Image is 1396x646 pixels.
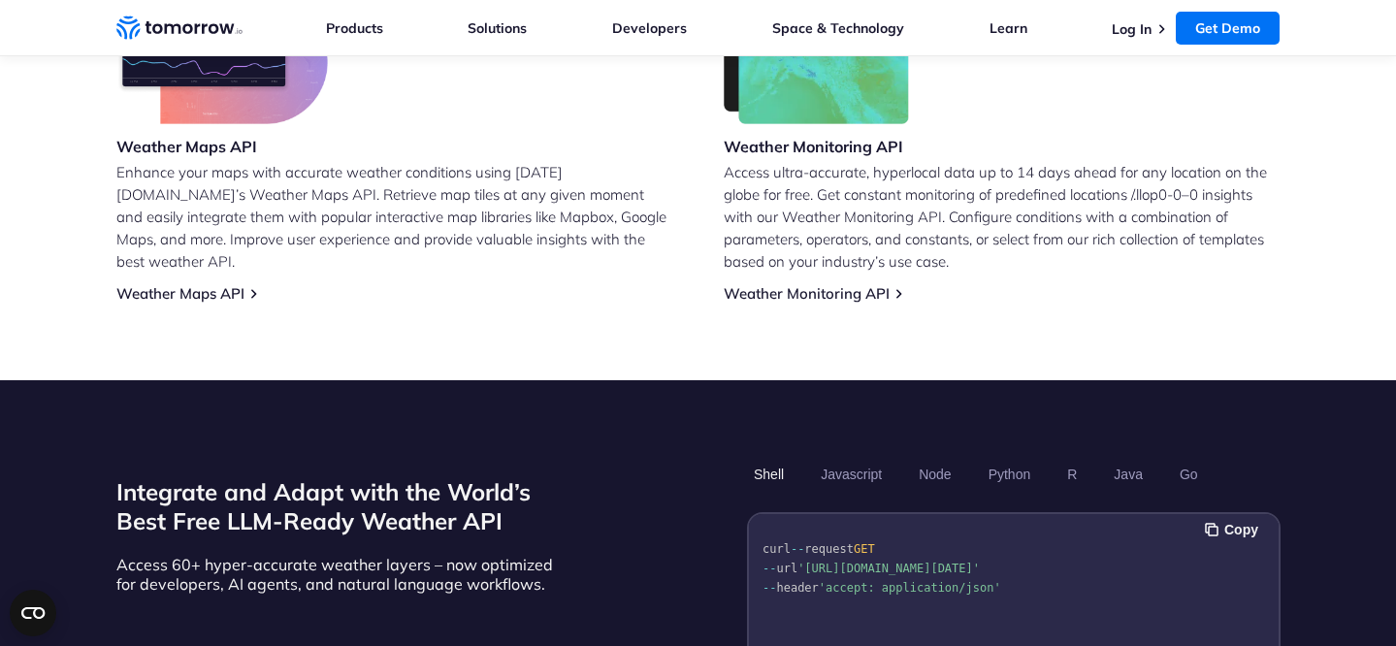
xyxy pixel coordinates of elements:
button: Javascript [814,458,889,491]
button: Shell [747,458,791,491]
a: Solutions [468,19,527,37]
button: Java [1107,458,1150,491]
a: Learn [990,19,1027,37]
span: header [776,581,818,595]
button: Go [1172,458,1204,491]
h3: Weather Monitoring API [724,136,910,157]
button: Open CMP widget [10,590,56,636]
span: -- [790,542,803,556]
span: -- [763,581,776,595]
p: Enhance your maps with accurate weather conditions using [DATE][DOMAIN_NAME]’s Weather Maps API. ... [116,161,673,273]
span: 'accept: application/json' [818,581,1000,595]
h2: Integrate and Adapt with the World’s Best Free LLM-Ready Weather API [116,477,563,535]
span: request [804,542,854,556]
a: Weather Monitoring API [724,284,890,303]
a: Products [326,19,383,37]
span: '[URL][DOMAIN_NAME][DATE]' [797,562,980,575]
a: Log In [1112,20,1152,38]
h3: Weather Maps API [116,136,328,157]
a: Weather Maps API [116,284,244,303]
a: Home link [116,14,243,43]
button: Node [912,458,958,491]
a: Get Demo [1176,12,1280,45]
span: GET [853,542,874,556]
a: Space & Technology [772,19,904,37]
button: R [1060,458,1084,491]
button: Python [981,458,1037,491]
button: Copy [1205,519,1264,540]
a: Developers [612,19,687,37]
span: curl [763,542,791,556]
span: -- [763,562,776,575]
p: Access 60+ hyper-accurate weather layers – now optimized for developers, AI agents, and natural l... [116,555,563,594]
p: Access ultra-accurate, hyperlocal data up to 14 days ahead for any location on the globe for free... [724,161,1281,273]
span: url [776,562,797,575]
